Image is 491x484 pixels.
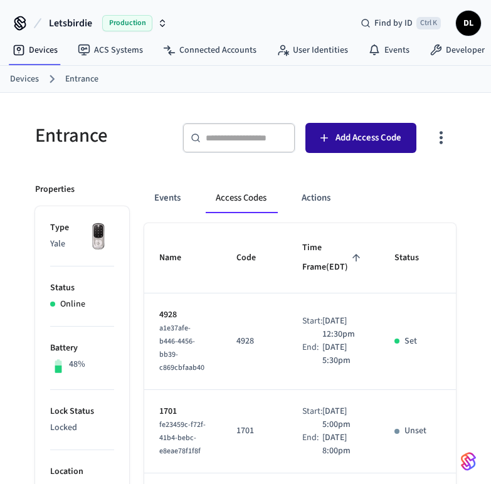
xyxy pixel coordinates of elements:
div: Start: [302,315,322,341]
span: Ctrl K [416,17,441,29]
p: Location [50,465,114,478]
div: ant example [144,183,456,213]
p: Yale [50,238,114,251]
span: Name [159,248,198,268]
p: [DATE] 5:30pm [322,341,364,367]
p: 4928 [236,335,272,348]
a: Devices [10,73,39,86]
a: Events [358,39,420,61]
p: Properties [35,183,75,196]
button: Access Codes [206,183,277,213]
span: Find by ID [374,17,413,29]
span: DL [457,12,480,34]
a: Devices [3,39,68,61]
p: Battery [50,342,114,355]
img: SeamLogoGradient.69752ec5.svg [461,451,476,471]
img: Yale Assure Touchscreen Wifi Smart Lock, Satin Nickel, Front [83,221,114,253]
p: Type [50,221,114,234]
p: [DATE] 8:00pm [322,431,364,458]
span: Code [236,248,272,268]
p: [DATE] 5:00pm [322,405,364,431]
a: Entrance [65,73,98,86]
a: ACS Systems [68,39,153,61]
p: 1701 [236,424,272,438]
a: User Identities [267,39,358,61]
span: Letsbirdie [49,16,92,31]
p: [DATE] 12:30pm [322,315,364,341]
span: Add Access Code [335,130,401,146]
p: 4928 [159,308,206,322]
span: a1e37afe-b446-4456-bb39-c869cbfaab40 [159,323,204,373]
p: Set [404,335,417,348]
button: DL [456,11,481,36]
span: Time Frame(EDT) [302,238,364,278]
span: fe23459c-f72f-41b4-bebc-e8eae78f1f8f [159,419,206,456]
p: 1701 [159,405,206,418]
p: Unset [404,424,426,438]
div: Start: [302,405,322,431]
a: Connected Accounts [153,39,267,61]
span: Production [102,15,152,31]
p: Online [60,298,85,311]
div: End: [302,341,322,367]
button: Actions [292,183,341,213]
p: Lock Status [50,405,114,418]
p: Locked [50,421,114,434]
p: 48% [69,358,85,371]
div: End: [302,431,322,458]
span: Status [394,248,435,268]
button: Add Access Code [305,123,416,153]
button: Events [144,183,191,213]
h5: Entrance [35,123,167,149]
p: Status [50,281,114,295]
div: Find by IDCtrl K [351,12,451,34]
